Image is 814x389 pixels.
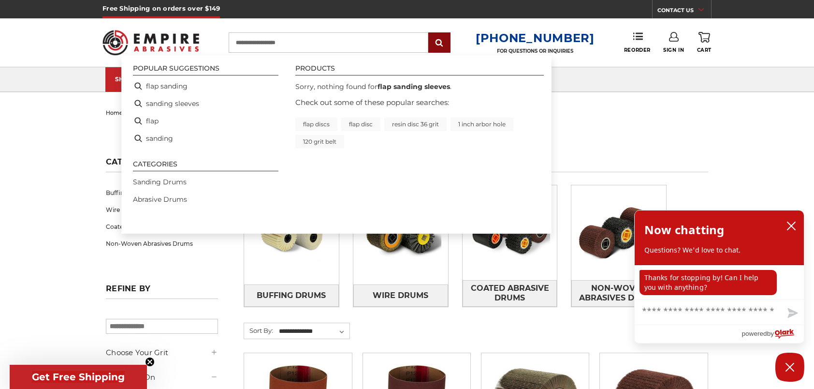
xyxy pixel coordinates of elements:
span: Wire Drums [373,287,428,304]
button: Close Chatbox [775,353,804,382]
a: Powered by Olark [741,325,804,343]
li: Sanding Drums [129,173,282,191]
li: sanding sleeves [129,95,282,112]
a: Cart [697,32,712,53]
a: Non-Woven Abrasives Drums [571,280,666,307]
a: Buffing Drums [244,284,339,306]
span: Buffing Drums [257,287,326,304]
span: Cart [697,47,712,53]
span: Get Free Shipping [32,371,125,383]
h5: Refine by [106,284,218,299]
li: flap [129,112,282,130]
li: sanding [129,130,282,147]
a: Coated Abrasive Drums [106,218,218,235]
select: Sort By: [277,324,349,339]
img: Empire Abrasives [102,24,199,61]
p: Thanks for stopping by! Can I help you with anything? [640,270,777,295]
a: home [106,109,123,116]
img: Buffing Drums [244,202,339,269]
span: Non-Woven Abrasives Drums [572,280,666,306]
li: flap sanding [129,77,282,95]
span: Reorder [624,47,651,53]
div: chat [635,265,804,299]
span: by [767,328,774,340]
img: Wire Drums [353,188,448,283]
h5: Categories [106,157,218,172]
p: Questions? We'd love to chat. [644,245,794,255]
div: Instant Search Results [121,56,552,234]
li: Abrasive Drums [129,191,282,208]
a: Wire Drums [106,201,218,218]
a: CONTACT US [657,5,711,18]
button: close chatbox [784,219,799,233]
a: Buffing Drums [106,184,218,201]
img: Non-Woven Abrasives Drums [571,199,666,266]
a: 120 grit belt [295,135,344,149]
label: Sort By: [244,323,273,338]
h5: Choose Your Grit [106,347,218,359]
div: Check out some of these popular searches: [295,97,539,149]
a: 1 inch arbor hole [451,118,513,131]
span: powered [741,328,767,340]
h2: Now chatting [644,220,724,239]
li: Products [295,65,544,75]
button: Close teaser [145,357,155,367]
div: Sorry, nothing found for . [295,82,539,97]
a: flap disc [341,118,380,131]
div: Get Free ShippingClose teaser [10,365,147,389]
li: Popular suggestions [133,65,278,75]
span: Sign In [663,47,684,53]
a: Reorder [624,32,651,53]
a: Non-Woven Abrasives Drums [106,235,218,252]
a: See all products [295,162,539,172]
a: Abrasive Drums [133,194,187,205]
b: flap sanding sleeves [378,82,450,91]
button: Send message [780,302,804,325]
div: olark chatbox [634,210,804,344]
a: flap discs [295,118,337,131]
li: Categories [133,161,278,171]
div: SHOP CATEGORIES [115,75,192,83]
a: Wire Drums [353,284,448,306]
a: Coated Abrasive Drums [463,280,557,307]
h5: Tool Used On [106,372,218,383]
a: [PHONE_NUMBER] [476,31,595,45]
a: resin disc 36 grit [384,118,447,131]
p: FOR QUESTIONS OR INQUIRIES [476,48,595,54]
a: Sanding Drums [133,177,187,187]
